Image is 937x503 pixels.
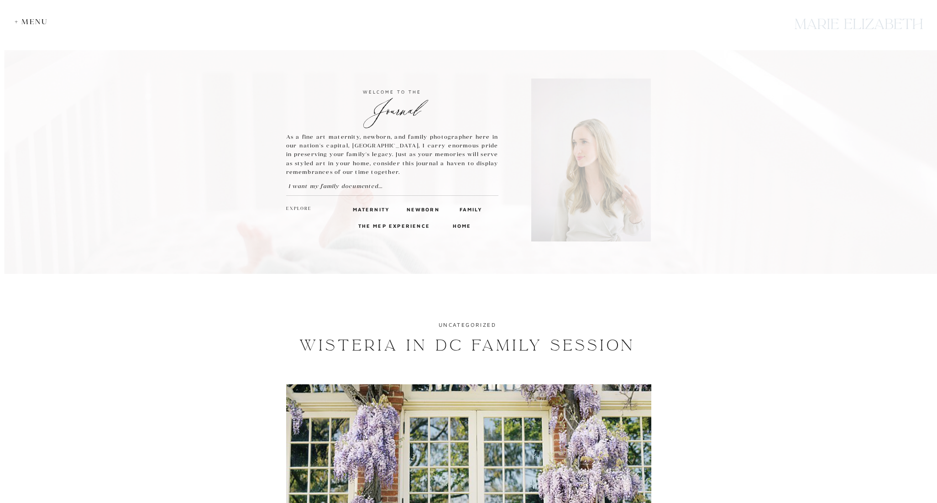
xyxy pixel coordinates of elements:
[439,321,496,328] a: Uncategorized
[453,221,470,230] a: home
[288,182,403,190] a: I want my family documented...
[286,88,498,96] h3: welcome to the
[286,132,498,177] p: As a fine art maternity, newborn, and family photographer here in our nation's capital, [GEOGRAPH...
[15,17,52,26] div: + Menu
[286,205,312,213] h2: explore
[358,221,432,230] a: The MEP Experience
[299,336,635,355] a: Wisteria in DC Family Session
[353,205,384,213] a: maternity
[460,205,482,213] a: Family
[407,205,437,213] a: Newborn
[286,98,498,114] h2: Journal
